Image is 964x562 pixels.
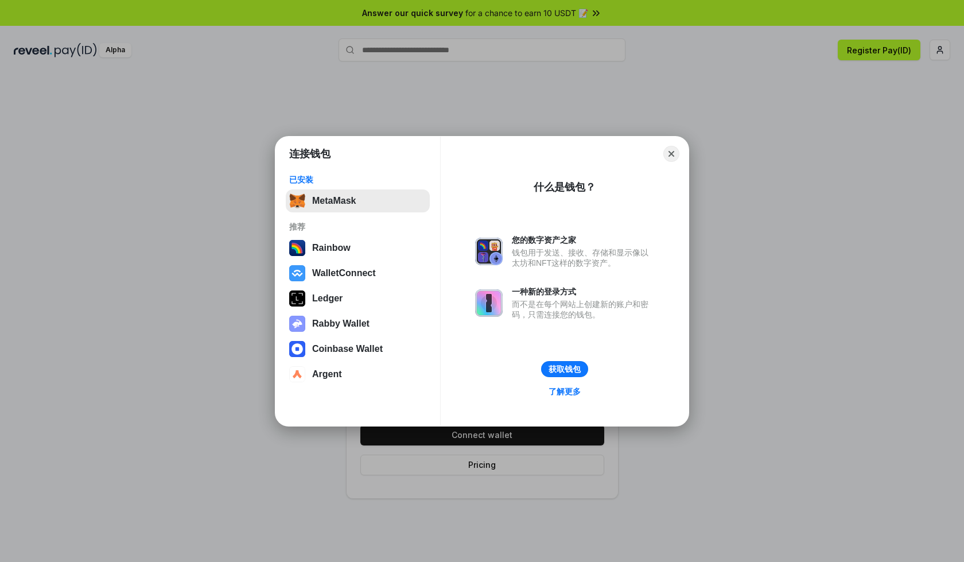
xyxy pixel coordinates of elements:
[289,193,305,209] img: svg+xml,%3Csvg%20fill%3D%22none%22%20height%3D%2233%22%20viewBox%3D%220%200%2035%2033%22%20width%...
[289,290,305,307] img: svg+xml,%3Csvg%20xmlns%3D%22http%3A%2F%2Fwww.w3.org%2F2000%2Fsvg%22%20width%3D%2228%22%20height%3...
[286,262,430,285] button: WalletConnect
[286,312,430,335] button: Rabby Wallet
[289,175,426,185] div: 已安装
[289,341,305,357] img: svg+xml,%3Csvg%20width%3D%2228%22%20height%3D%2228%22%20viewBox%3D%220%200%2028%2028%22%20fill%3D...
[312,319,370,329] div: Rabby Wallet
[512,247,654,268] div: 钱包用于发送、接收、存储和显示像以太坊和NFT这样的数字资产。
[289,222,426,232] div: 推荐
[549,386,581,397] div: 了解更多
[312,268,376,278] div: WalletConnect
[312,196,356,206] div: MetaMask
[512,299,654,320] div: 而不是在每个网站上创建新的账户和密码，只需连接您的钱包。
[312,243,351,253] div: Rainbow
[286,287,430,310] button: Ledger
[289,316,305,332] img: svg+xml,%3Csvg%20xmlns%3D%22http%3A%2F%2Fwww.w3.org%2F2000%2Fsvg%22%20fill%3D%22none%22%20viewBox...
[549,364,581,374] div: 获取钱包
[534,180,596,194] div: 什么是钱包？
[289,265,305,281] img: svg+xml,%3Csvg%20width%3D%2228%22%20height%3D%2228%22%20viewBox%3D%220%200%2028%2028%22%20fill%3D...
[475,238,503,265] img: svg+xml,%3Csvg%20xmlns%3D%22http%3A%2F%2Fwww.w3.org%2F2000%2Fsvg%22%20fill%3D%22none%22%20viewBox...
[286,237,430,259] button: Rainbow
[512,286,654,297] div: 一种新的登录方式
[542,384,588,399] a: 了解更多
[663,146,679,162] button: Close
[475,289,503,317] img: svg+xml,%3Csvg%20xmlns%3D%22http%3A%2F%2Fwww.w3.org%2F2000%2Fsvg%22%20fill%3D%22none%22%20viewBox...
[312,293,343,304] div: Ledger
[541,361,588,377] button: 获取钱包
[286,363,430,386] button: Argent
[312,344,383,354] div: Coinbase Wallet
[289,366,305,382] img: svg+xml,%3Csvg%20width%3D%2228%22%20height%3D%2228%22%20viewBox%3D%220%200%2028%2028%22%20fill%3D...
[289,147,331,161] h1: 连接钱包
[512,235,654,245] div: 您的数字资产之家
[289,240,305,256] img: svg+xml,%3Csvg%20width%3D%22120%22%20height%3D%22120%22%20viewBox%3D%220%200%20120%20120%22%20fil...
[286,189,430,212] button: MetaMask
[312,369,342,379] div: Argent
[286,338,430,361] button: Coinbase Wallet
